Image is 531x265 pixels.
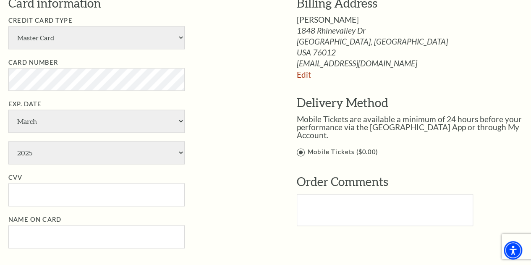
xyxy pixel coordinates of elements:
label: CVV [8,174,23,181]
label: Name on Card [8,216,61,223]
a: Edit [297,70,311,79]
label: Exp. Date [8,100,42,108]
select: Exp. Date [8,141,185,164]
span: Delivery Method [297,95,388,110]
label: Card Number [8,59,58,66]
select: Single select [8,26,185,49]
label: Credit Card Type [8,17,73,24]
span: [PERSON_NAME] [297,15,359,24]
span: Order Comments [297,174,388,189]
div: Accessibility Menu [504,241,522,260]
textarea: Text area [297,194,473,226]
select: Exp. Date [8,110,185,133]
